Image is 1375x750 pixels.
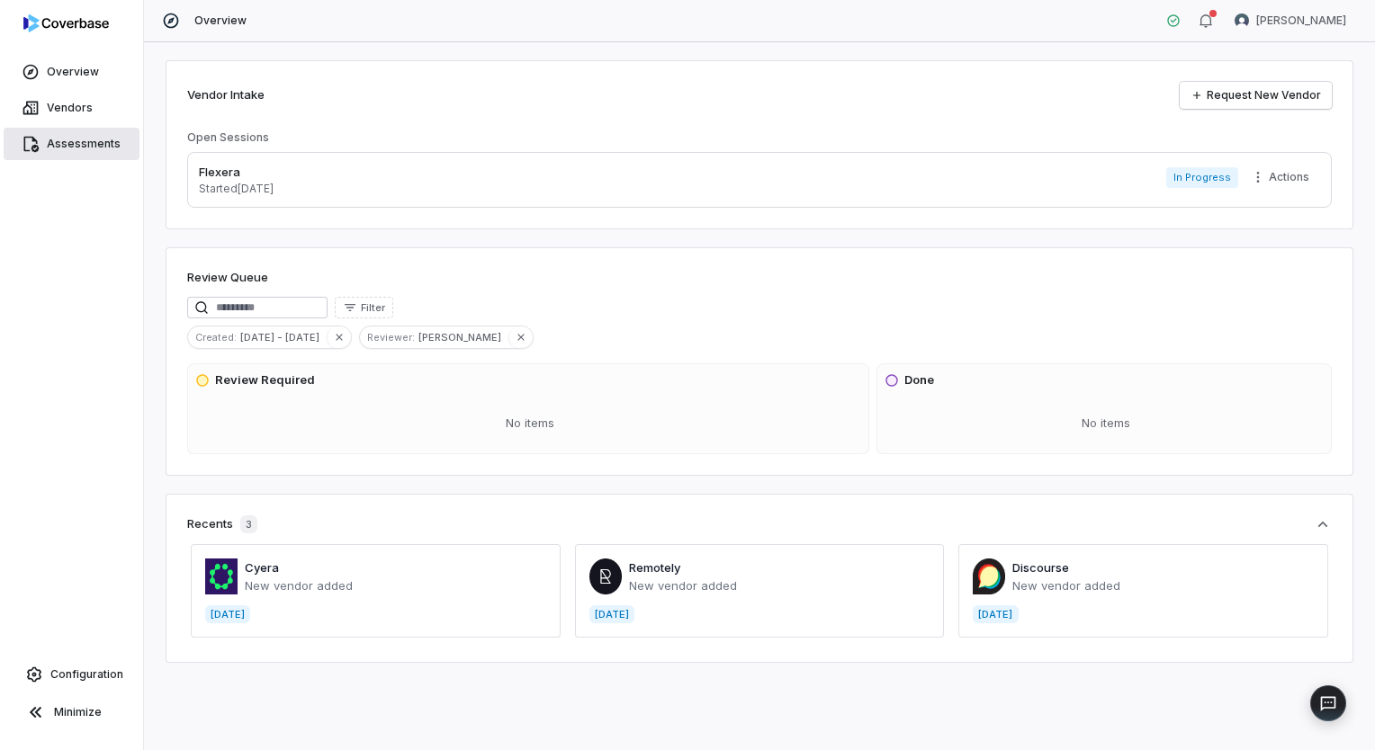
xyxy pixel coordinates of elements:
[1012,560,1069,575] a: Discourse
[199,182,274,196] p: Started [DATE]
[1245,164,1320,191] button: More actions
[187,269,268,287] h1: Review Queue
[360,329,418,345] span: Reviewer :
[188,329,240,345] span: Created :
[418,329,508,345] span: [PERSON_NAME]
[194,13,247,28] span: Overview
[54,705,102,719] span: Minimize
[50,667,123,682] span: Configuration
[215,371,315,389] h3: Review Required
[187,86,265,104] h2: Vendor Intake
[4,92,139,124] a: Vendors
[47,137,121,151] span: Assessments
[199,164,274,182] p: Flexera
[4,128,139,160] a: Assessments
[4,56,139,88] a: Overview
[904,371,934,389] h3: Done
[245,560,279,575] a: Cyera
[1256,13,1346,28] span: [PERSON_NAME]
[47,65,99,79] span: Overview
[240,329,327,345] span: [DATE] - [DATE]
[885,400,1327,447] div: No items
[47,101,93,115] span: Vendors
[629,560,680,575] a: Remotely
[1166,167,1238,188] span: In Progress
[7,658,136,691] a: Configuration
[195,400,865,447] div: No items
[1180,82,1332,109] a: Request New Vendor
[187,515,257,533] div: Recents
[187,152,1332,208] a: FlexeraStarted[DATE]In ProgressMore actions
[1235,13,1249,28] img: Diana Esparza avatar
[187,515,1332,533] button: Recents3
[1224,7,1357,34] button: Diana Esparza avatar[PERSON_NAME]
[240,515,257,533] span: 3
[335,297,393,318] button: Filter
[361,301,385,315] span: Filter
[23,14,109,32] img: logo-D7KZi-bG.svg
[7,694,136,730] button: Minimize
[187,130,269,145] h3: Open Sessions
